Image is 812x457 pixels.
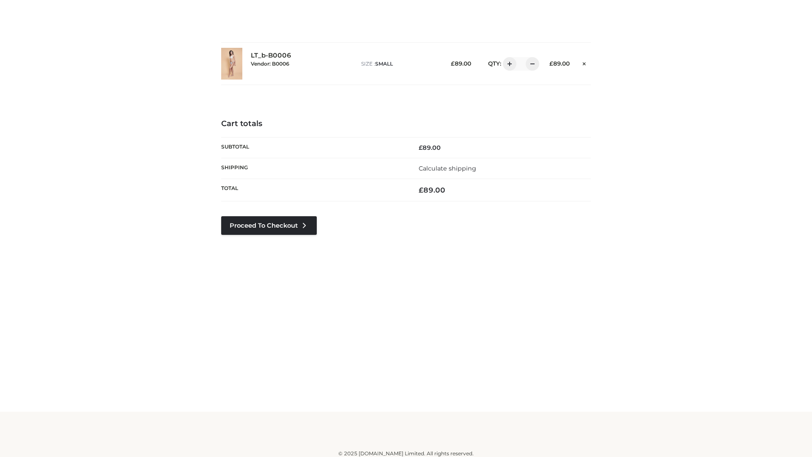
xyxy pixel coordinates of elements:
a: Calculate shipping [419,165,476,172]
h4: Cart totals [221,119,591,129]
bdi: 89.00 [451,60,471,67]
bdi: 89.00 [419,186,445,194]
span: £ [451,60,455,67]
small: Vendor: B0006 [251,61,289,67]
span: £ [419,186,423,194]
span: £ [419,144,422,151]
span: £ [549,60,553,67]
bdi: 89.00 [419,144,441,151]
div: QTY: [480,57,536,71]
th: Total [221,179,406,201]
bdi: 89.00 [549,60,570,67]
p: size : [361,60,438,68]
a: Proceed to Checkout [221,216,317,235]
span: SMALL [375,61,393,67]
th: Shipping [221,158,406,179]
a: Remove this item [578,57,591,68]
th: Subtotal [221,137,406,158]
div: LT_b-B0006 [251,52,353,75]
